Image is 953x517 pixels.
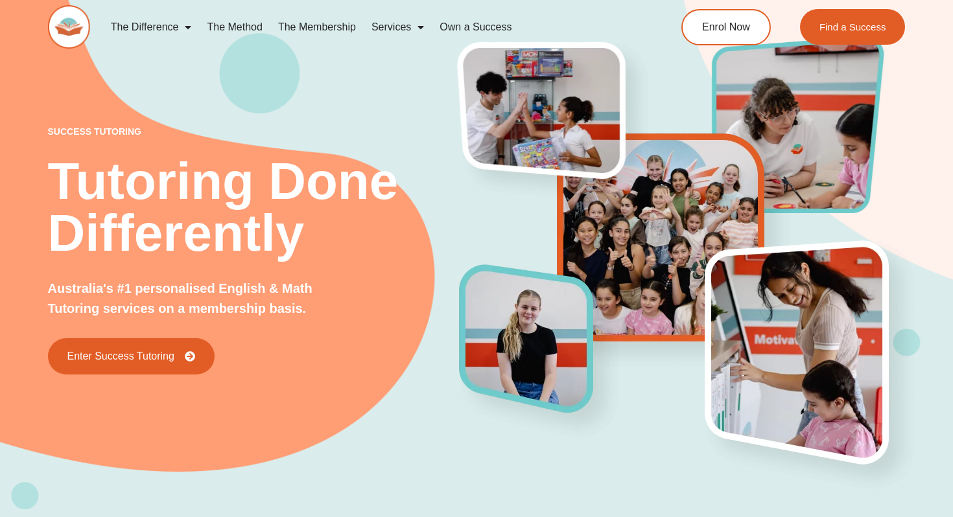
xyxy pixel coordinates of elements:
[103,12,200,42] a: The Difference
[103,12,633,42] nav: Menu
[270,12,364,42] a: The Membership
[702,22,750,32] span: Enrol Now
[48,155,460,259] h2: Tutoring Done Differently
[432,12,519,42] a: Own a Success
[819,22,886,32] span: Find a Success
[199,12,270,42] a: The Method
[364,12,432,42] a: Services
[48,127,460,136] p: success tutoring
[67,351,174,362] span: Enter Success Tutoring
[800,9,906,45] a: Find a Success
[48,279,349,319] p: Australia's #1 personalised English & Math Tutoring services on a membership basis.
[681,9,771,45] a: Enrol Now
[48,338,215,374] a: Enter Success Tutoring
